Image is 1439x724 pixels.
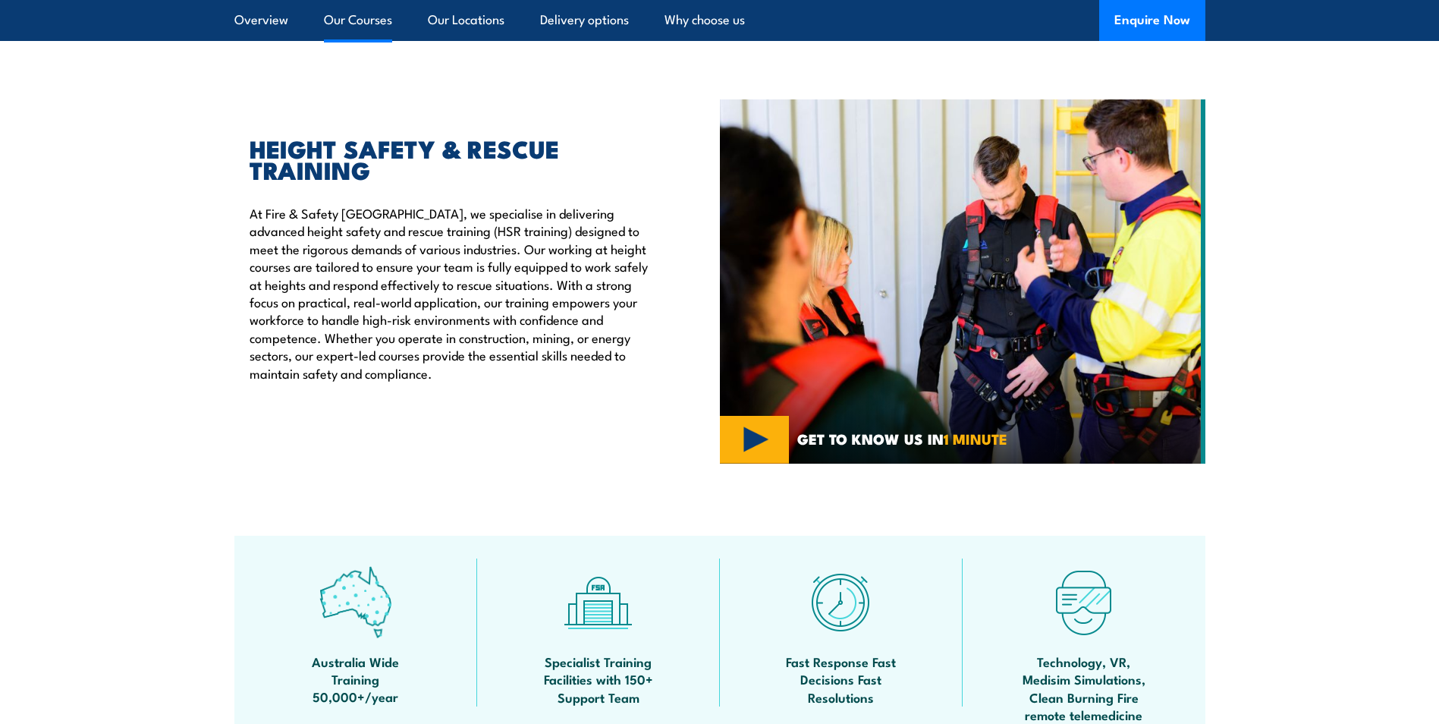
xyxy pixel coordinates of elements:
[530,653,667,706] span: Specialist Training Facilities with 150+ Support Team
[720,99,1205,464] img: Fire & Safety Australia offer working at heights courses and training
[250,204,650,382] p: At Fire & Safety [GEOGRAPHIC_DATA], we specialise in delivering advanced height safety and rescue...
[250,137,650,180] h2: HEIGHT SAFETY & RESCUE TRAINING
[287,653,424,706] span: Australia Wide Training 50,000+/year
[944,427,1007,449] strong: 1 MINUTE
[805,566,877,638] img: fast-icon
[1016,653,1152,724] span: Technology, VR, Medisim Simulations, Clean Burning Fire remote telemedicine
[773,653,910,706] span: Fast Response Fast Decisions Fast Resolutions
[562,566,634,638] img: facilities-icon
[319,566,391,638] img: auswide-icon
[797,432,1007,445] span: GET TO KNOW US IN
[1048,566,1120,638] img: tech-icon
